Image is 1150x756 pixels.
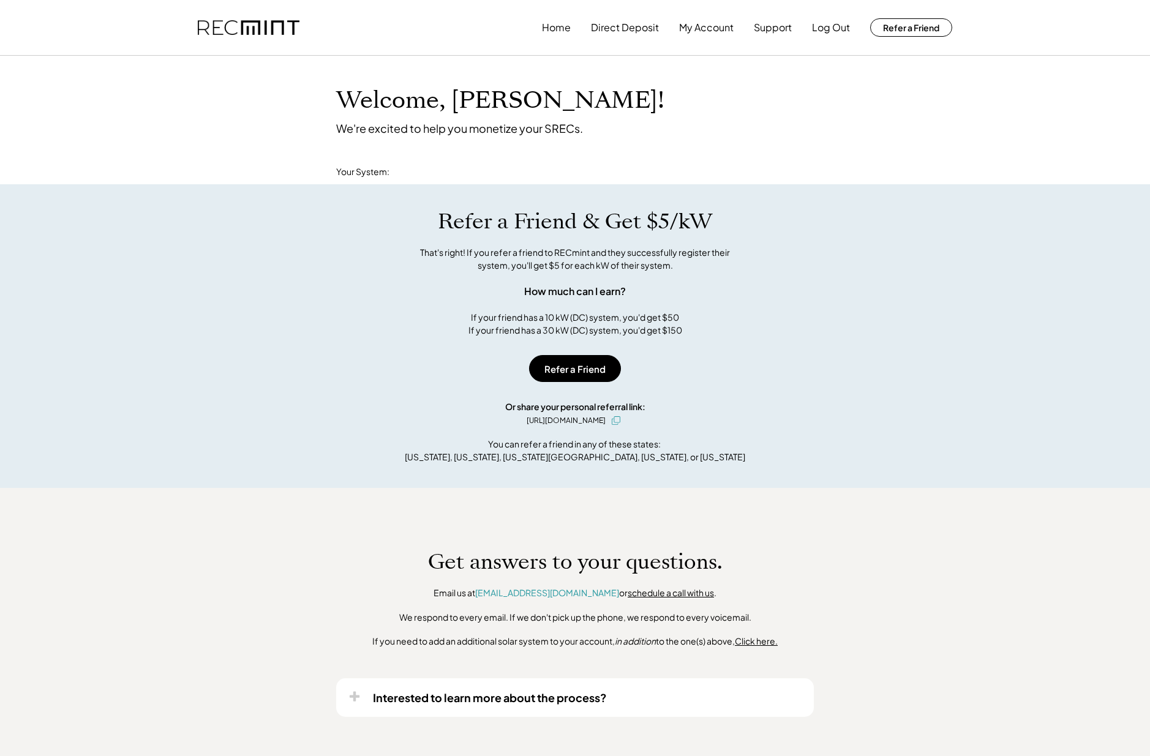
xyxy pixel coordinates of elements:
[754,15,792,40] button: Support
[529,355,621,382] button: Refer a Friend
[405,438,745,463] div: You can refer a friend in any of these states: [US_STATE], [US_STATE], [US_STATE][GEOGRAPHIC_DATA...
[615,635,656,646] em: in addition
[527,415,606,426] div: [URL][DOMAIN_NAME]
[870,18,952,37] button: Refer a Friend
[468,311,682,337] div: If your friend has a 10 kW (DC) system, you'd get $50 If your friend has a 30 kW (DC) system, you...
[679,15,734,40] button: My Account
[438,209,712,234] h1: Refer a Friend & Get $5/kW
[373,691,607,705] div: Interested to learn more about the process?
[336,86,664,115] h1: Welcome, [PERSON_NAME]!
[524,284,626,299] div: How much can I earn?
[505,400,645,413] div: Or share your personal referral link:
[428,549,723,575] h1: Get answers to your questions.
[336,121,583,135] div: We're excited to help you monetize your SRECs.
[591,15,659,40] button: Direct Deposit
[475,587,619,598] a: [EMAIL_ADDRESS][DOMAIN_NAME]
[434,587,716,599] div: Email us at or .
[407,246,743,272] div: That's right! If you refer a friend to RECmint and they successfully register their system, you'l...
[542,15,571,40] button: Home
[735,635,778,646] u: Click here.
[812,15,850,40] button: Log Out
[609,413,623,428] button: click to copy
[628,587,714,598] a: schedule a call with us
[198,20,299,36] img: recmint-logotype%403x.png
[372,635,778,648] div: If you need to add an additional solar system to your account, to the one(s) above,
[399,612,751,624] div: We respond to every email. If we don't pick up the phone, we respond to every voicemail.
[336,166,389,178] div: Your System:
